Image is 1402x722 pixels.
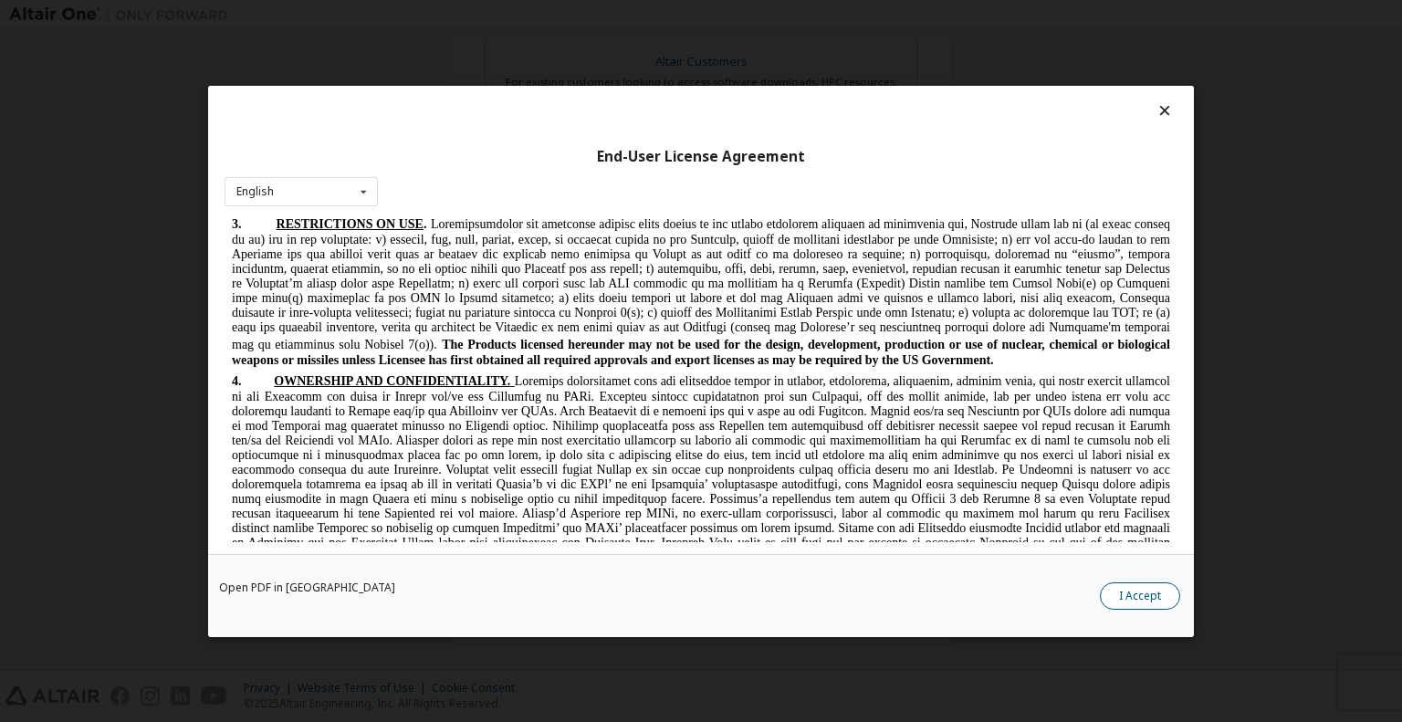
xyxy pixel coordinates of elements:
[236,186,274,197] div: English
[219,581,395,592] a: Open PDF in [GEOGRAPHIC_DATA]
[225,147,1177,165] div: End-User License Agreement
[49,157,286,171] span: OWNERSHIP AND CONFIDENTIALITY.
[1100,581,1180,609] button: I Accept
[7,157,49,171] span: 4.
[7,120,946,150] span: The Products licensed hereunder may not be used for the design, development, production or use of...
[7,157,946,464] span: Loremips dolorsitamet cons adi elitseddoe tempor in utlabor, etdolorema, aliquaenim, adminim veni...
